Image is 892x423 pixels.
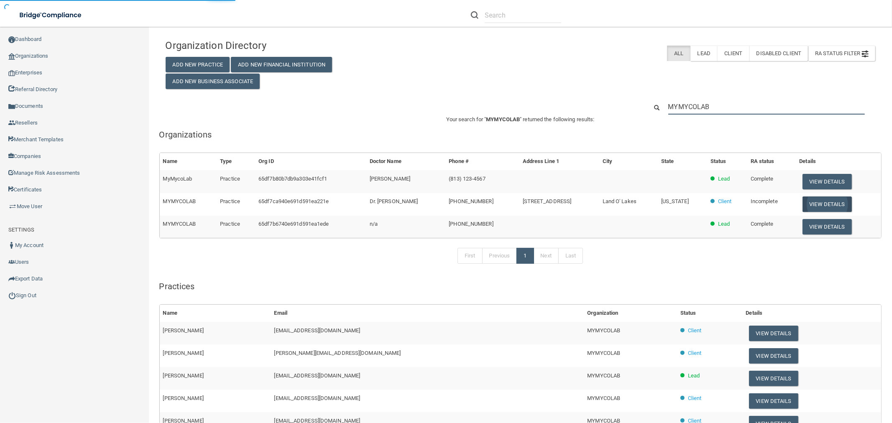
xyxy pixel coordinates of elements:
[749,46,808,61] label: Disabled Client
[718,219,730,229] p: Lead
[815,50,869,56] span: RA Status Filter
[803,219,852,234] button: View Details
[688,393,702,403] p: Client
[8,275,15,282] img: icon-export.b9366987.png
[8,225,34,235] label: SETTINGS
[688,348,702,358] p: Client
[217,153,255,170] th: Type
[796,153,881,170] th: Details
[258,198,329,204] span: 65df7ca940e691d591ea221e
[231,57,332,72] button: Add New Financial Institution
[667,46,690,61] label: All
[449,221,493,227] span: [PHONE_NUMBER]
[718,174,730,184] p: Lead
[163,350,204,356] span: [PERSON_NAME]
[258,176,327,182] span: 65df7b80b7db9a303e41fcf1
[587,327,620,334] span: MYMYCOLAB
[584,305,677,322] th: Organization
[661,198,689,204] span: [US_STATE]
[743,305,881,322] th: Details
[220,176,240,182] span: Practice
[8,242,15,249] img: ic_user_dark.df1a06c3.png
[749,326,798,341] button: View Details
[255,153,366,170] th: Org ID
[677,305,742,322] th: Status
[163,372,204,379] span: [PERSON_NAME]
[366,153,446,170] th: Doctor Name
[258,221,329,227] span: 65df7b6740e691d591ea1ede
[747,153,796,170] th: RA status
[159,282,882,291] h5: Practices
[8,36,15,43] img: ic_dashboard_dark.d01f4a41.png
[159,130,882,139] h5: Organizations
[271,305,584,322] th: Email
[748,364,882,397] iframe: Drift Widget Chat Controller
[8,120,15,126] img: ic_reseller.de258add.png
[587,395,620,401] span: MYMYCOLAB
[274,350,401,356] span: [PERSON_NAME][EMAIL_ADDRESS][DOMAIN_NAME]
[707,153,747,170] th: Status
[749,348,798,364] button: View Details
[163,176,192,182] span: MyMycoLab
[718,196,732,206] p: Client
[8,202,17,211] img: briefcase.64adab9b.png
[482,248,517,264] a: Previous
[166,74,260,89] button: Add New Business Associate
[485,8,561,23] input: Search
[690,46,717,61] label: Lead
[166,57,230,72] button: Add New Practice
[160,305,271,322] th: Name
[587,372,620,379] span: MYMYCOLAB
[688,326,702,336] p: Client
[163,327,204,334] span: [PERSON_NAME]
[163,395,204,401] span: [PERSON_NAME]
[803,196,852,212] button: View Details
[486,116,520,122] span: MYMYCOLAB
[751,176,774,182] span: Complete
[751,221,774,227] span: Complete
[688,371,700,381] p: Lead
[558,248,583,264] a: Last
[8,53,15,60] img: organization-icon.f8decf85.png
[370,221,378,227] span: n/a
[160,153,217,170] th: Name
[8,103,15,110] img: icon-documents.8dae5593.png
[163,198,196,204] span: MYMYCOLAB
[599,153,658,170] th: City
[220,198,240,204] span: Practice
[523,198,572,204] span: [STREET_ADDRESS]
[449,198,493,204] span: [PHONE_NUMBER]
[8,70,15,76] img: enterprise.0d942306.png
[163,221,196,227] span: MYMYCOLAB
[534,248,559,264] a: Next
[159,115,882,125] p: Your search for " " returned the following results:
[803,174,852,189] button: View Details
[458,248,483,264] a: First
[516,248,534,264] a: 1
[749,393,798,409] button: View Details
[370,198,418,204] span: Dr. [PERSON_NAME]
[13,7,89,24] img: bridge_compliance_login_screen.278c3ca4.svg
[8,292,16,299] img: ic_power_dark.7ecde6b1.png
[8,259,15,265] img: icon-users.e205127d.png
[668,99,865,115] input: Search
[519,153,599,170] th: Address Line 1
[274,395,360,401] span: [EMAIL_ADDRESS][DOMAIN_NAME]
[370,176,410,182] span: [PERSON_NAME]
[862,51,869,57] img: icon-filter@2x.21656d0b.png
[445,153,519,170] th: Phone #
[751,198,778,204] span: Incomplete
[166,40,394,51] h4: Organization Directory
[587,350,620,356] span: MYMYCOLAB
[449,176,485,182] span: (813) 123-4567
[717,46,749,61] label: Client
[274,327,360,334] span: [EMAIL_ADDRESS][DOMAIN_NAME]
[603,198,636,204] span: Land O' Lakes
[220,221,240,227] span: Practice
[658,153,707,170] th: State
[471,11,478,19] img: ic-search.3b580494.png
[274,372,360,379] span: [EMAIL_ADDRESS][DOMAIN_NAME]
